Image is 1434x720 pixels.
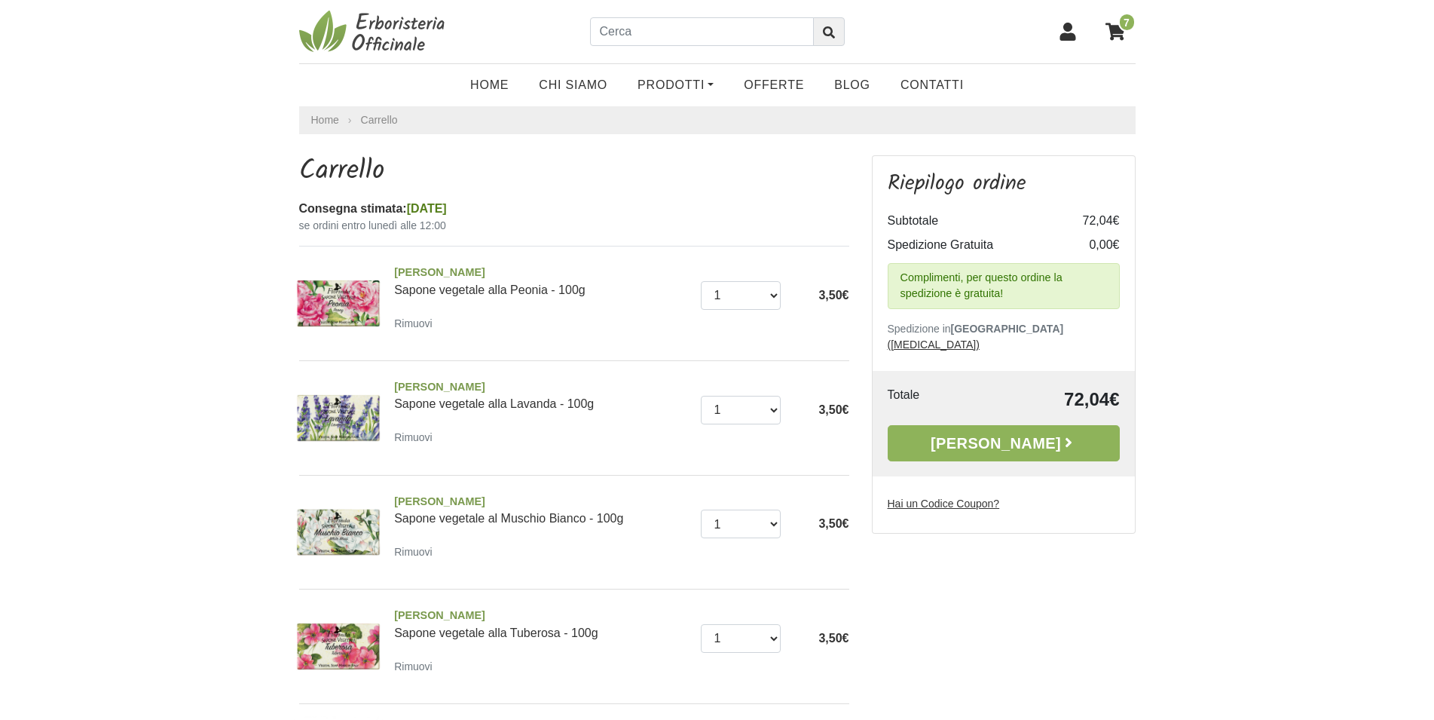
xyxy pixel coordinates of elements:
[622,70,729,100] a: Prodotti
[299,106,1136,134] nav: breadcrumb
[299,200,849,218] div: Consegna stimata:
[888,498,1000,510] u: Hai un Codice Coupon?
[888,425,1120,461] a: [PERSON_NAME]
[888,233,1059,257] td: Spedizione Gratuita
[394,265,689,296] a: [PERSON_NAME]Sapone vegetale alla Peonia - 100g
[1059,233,1120,257] td: 0,00€
[294,373,384,463] img: Sapone vegetale alla Lavanda - 100g
[394,657,439,676] a: Rimuovi
[888,209,1059,233] td: Subtotale
[524,70,622,100] a: Chi Siamo
[888,496,1000,512] label: Hai un Codice Coupon?
[361,114,398,126] a: Carrello
[888,263,1120,309] div: Complimenti, per questo ordine la spedizione è gratuita!
[299,155,849,188] h1: Carrello
[294,259,384,348] img: Sapone vegetale alla Peonia - 100g
[590,17,814,46] input: Cerca
[294,602,384,691] img: Sapone vegetale alla Tuberosa - 100g
[299,9,450,54] img: Erboristeria Officinale
[407,202,447,215] span: [DATE]
[394,494,689,525] a: [PERSON_NAME]Sapone vegetale al Muschio Bianco - 100g
[888,171,1120,197] h3: Riepilogo ordine
[394,608,689,624] span: [PERSON_NAME]
[888,339,980,351] a: ([MEDICAL_DATA])
[973,386,1120,413] td: 72,04€
[729,70,819,100] a: OFFERTE
[885,70,979,100] a: Contatti
[394,427,439,446] a: Rimuovi
[394,431,433,443] small: Rimuovi
[1118,13,1136,32] span: 7
[394,379,689,411] a: [PERSON_NAME]Sapone vegetale alla Lavanda - 100g
[818,289,848,302] span: 3,50€
[299,218,849,234] small: se ordini entro lunedì alle 12:00
[888,321,1120,353] p: Spedizione in
[394,546,433,558] small: Rimuovi
[394,317,433,329] small: Rimuovi
[818,632,848,645] span: 3,50€
[1059,209,1120,233] td: 72,04€
[818,517,848,530] span: 3,50€
[1098,13,1136,51] a: 7
[819,70,885,100] a: Blog
[951,323,1064,335] b: [GEOGRAPHIC_DATA]
[888,386,973,413] td: Totale
[394,542,439,561] a: Rimuovi
[294,488,384,578] img: Sapone vegetale al Muschio Bianco - 100g
[394,494,689,510] span: [PERSON_NAME]
[394,660,433,673] small: Rimuovi
[311,112,339,128] a: Home
[394,379,689,396] span: [PERSON_NAME]
[455,70,524,100] a: Home
[818,403,848,416] span: 3,50€
[394,314,439,332] a: Rimuovi
[394,608,689,639] a: [PERSON_NAME]Sapone vegetale alla Tuberosa - 100g
[394,265,689,281] span: [PERSON_NAME]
